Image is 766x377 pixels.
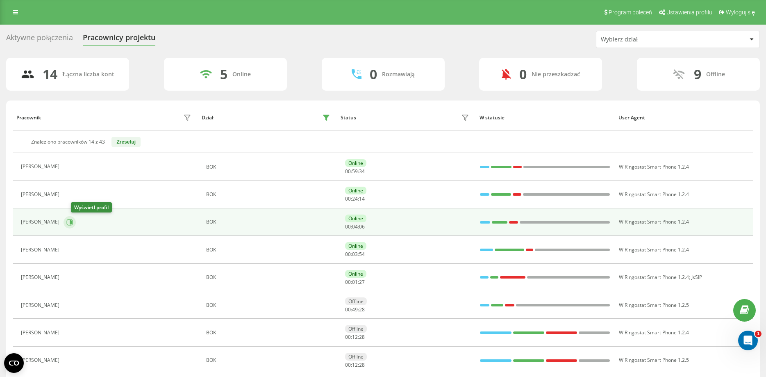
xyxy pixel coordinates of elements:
[706,71,725,78] div: Offline
[352,223,358,230] span: 04
[609,9,652,16] span: Program poleceń
[21,330,61,336] div: [PERSON_NAME]
[359,334,365,340] span: 28
[666,9,712,16] span: Ustawienia profilu
[206,302,332,308] div: BOK
[202,115,213,121] div: Dział
[352,279,358,286] span: 01
[345,334,365,340] div: : :
[359,251,365,258] span: 54
[359,168,365,175] span: 34
[21,164,61,169] div: [PERSON_NAME]
[206,357,332,363] div: BOK
[345,215,366,222] div: Online
[619,302,689,308] span: W Ringostat Smart Phone 1.2.5
[206,192,332,197] div: BOK
[345,251,351,258] span: 00
[694,66,701,82] div: 9
[345,223,351,230] span: 00
[691,274,702,281] span: JsSIP
[71,202,112,212] div: Wyświetl profil
[220,66,227,82] div: 5
[352,195,358,202] span: 24
[16,115,41,121] div: Pracownik
[345,279,351,286] span: 00
[345,361,351,368] span: 00
[4,353,24,373] button: Open CMP widget
[62,71,114,78] div: Łączna liczba kont
[359,279,365,286] span: 27
[619,218,689,225] span: W Ringostat Smart Phone 1.2.4
[6,33,73,46] div: Aktywne połączenia
[532,71,580,78] div: Nie przeszkadzać
[352,168,358,175] span: 59
[345,187,366,194] div: Online
[341,115,356,121] div: Status
[619,274,689,281] span: W Ringostat Smart Phone 1.2.4
[359,361,365,368] span: 28
[618,115,750,121] div: User Agent
[352,361,358,368] span: 12
[370,66,377,82] div: 0
[352,334,358,340] span: 12
[519,66,527,82] div: 0
[206,330,332,336] div: BOK
[619,163,689,170] span: W Ringostat Smart Phone 1.2.4
[43,66,57,82] div: 14
[352,251,358,258] span: 03
[726,9,755,16] span: Wyloguj się
[345,169,365,174] div: : :
[21,274,61,280] div: [PERSON_NAME]
[345,196,365,202] div: : :
[83,33,155,46] div: Pracownicy projektu
[345,195,351,202] span: 00
[206,274,332,280] div: BOK
[345,362,365,368] div: : :
[352,306,358,313] span: 49
[345,224,365,230] div: : :
[31,139,105,145] div: Znaleziono pracowników 14 z 43
[206,164,332,170] div: BOK
[206,219,332,225] div: BOK
[345,159,366,167] div: Online
[232,71,251,78] div: Online
[345,242,366,250] div: Online
[345,325,367,333] div: Offline
[345,307,365,313] div: : :
[21,357,61,363] div: [PERSON_NAME]
[359,223,365,230] span: 06
[601,36,699,43] div: Wybierz dział
[755,331,761,337] span: 1
[345,306,351,313] span: 00
[345,353,367,361] div: Offline
[619,191,689,198] span: W Ringostat Smart Phone 1.2.4
[21,219,61,225] div: [PERSON_NAME]
[382,71,415,78] div: Rozmawiają
[21,192,61,197] div: [PERSON_NAME]
[206,247,332,253] div: BOK
[345,251,365,257] div: : :
[21,247,61,253] div: [PERSON_NAME]
[345,270,366,278] div: Online
[345,297,367,305] div: Offline
[619,329,689,336] span: W Ringostat Smart Phone 1.2.4
[619,246,689,253] span: W Ringostat Smart Phone 1.2.4
[345,168,351,175] span: 00
[21,302,61,308] div: [PERSON_NAME]
[738,331,758,350] iframe: Intercom live chat
[345,334,351,340] span: 00
[619,356,689,363] span: W Ringostat Smart Phone 1.2.5
[345,279,365,285] div: : :
[111,137,141,147] button: Zresetuj
[359,306,365,313] span: 28
[359,195,365,202] span: 14
[480,115,611,121] div: W statusie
